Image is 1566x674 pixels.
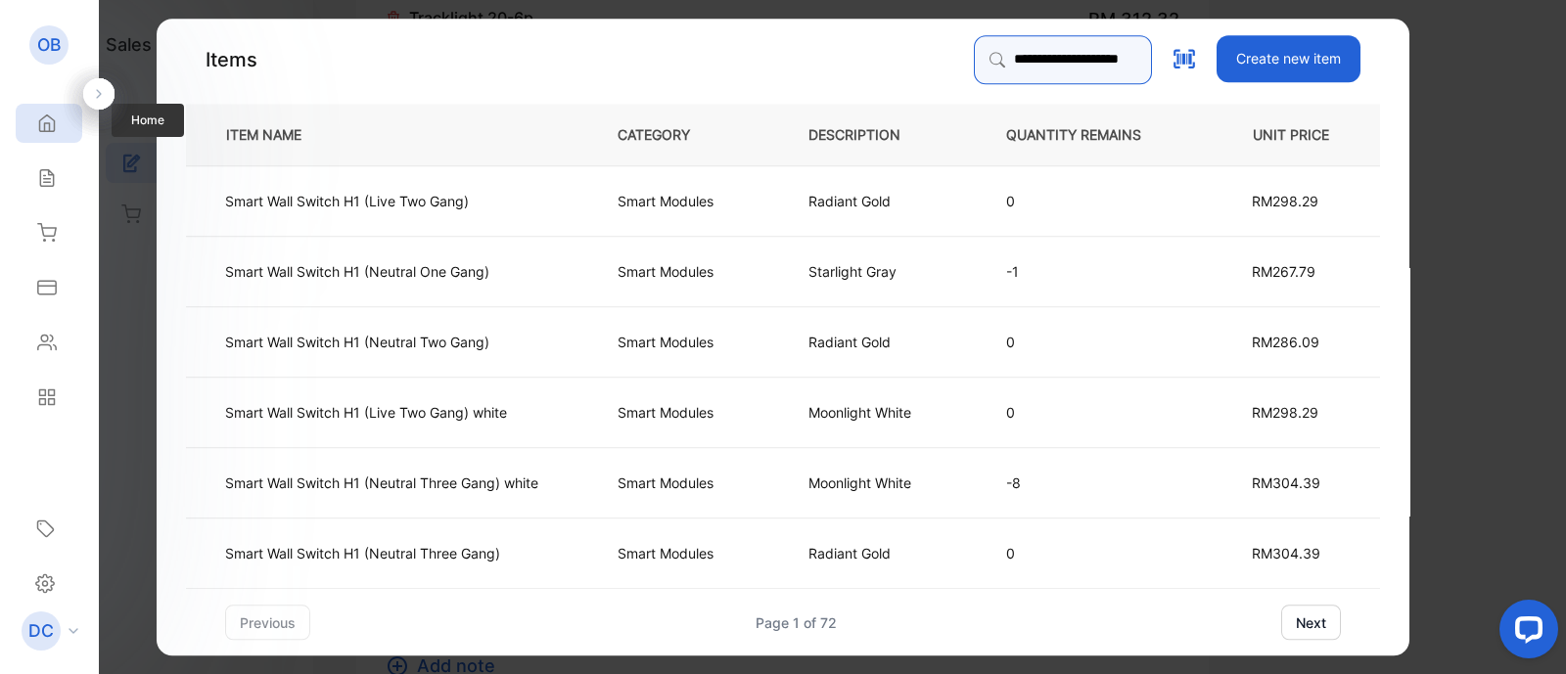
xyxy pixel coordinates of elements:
[1217,35,1360,82] button: Create new item
[618,332,714,352] p: Smart Modules
[225,472,538,493] p: Smart Wall Switch H1 (Neutral Three Gang) white
[28,618,54,644] p: DC
[1252,545,1320,562] span: RM304.39
[808,124,932,145] p: DESCRIPTION
[37,32,61,58] p: OB
[1006,124,1173,145] p: QUANTITY REMAINS
[1006,543,1173,563] p: 0
[225,402,507,423] p: Smart Wall Switch H1 (Live Two Gang) white
[756,612,837,633] div: Page 1 of 72
[1252,334,1319,350] span: RM286.09
[1281,605,1341,640] button: next
[1006,472,1173,493] p: -8
[618,472,714,493] p: Smart Modules
[1006,191,1173,211] p: 0
[1237,124,1366,145] p: UNIT PRICE
[218,124,333,145] p: ITEM NAME
[808,261,897,282] p: Starlight Gray
[225,543,500,563] p: Smart Wall Switch H1 (Neutral Three Gang)
[225,605,310,640] button: previous
[808,191,891,211] p: Radiant Gold
[618,543,714,563] p: Smart Modules
[1252,474,1320,491] span: RM304.39
[618,402,714,423] p: Smart Modules
[808,402,911,423] p: Moonlight White
[618,261,714,282] p: Smart Modules
[112,104,184,137] span: Home
[1252,263,1315,280] span: RM267.79
[225,261,489,282] p: Smart Wall Switch H1 (Neutral One Gang)
[1252,193,1318,209] span: RM298.29
[1252,404,1318,421] span: RM298.29
[225,191,469,211] p: Smart Wall Switch H1 (Live Two Gang)
[1006,402,1173,423] p: 0
[808,332,891,352] p: Radiant Gold
[1006,261,1173,282] p: -1
[618,124,721,145] p: CATEGORY
[808,472,911,493] p: Moonlight White
[1006,332,1173,352] p: 0
[225,332,489,352] p: Smart Wall Switch H1 (Neutral Two Gang)
[808,543,891,563] p: Radiant Gold
[618,191,714,211] p: Smart Modules
[206,45,257,74] p: Items
[1484,592,1566,674] iframe: LiveChat chat widget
